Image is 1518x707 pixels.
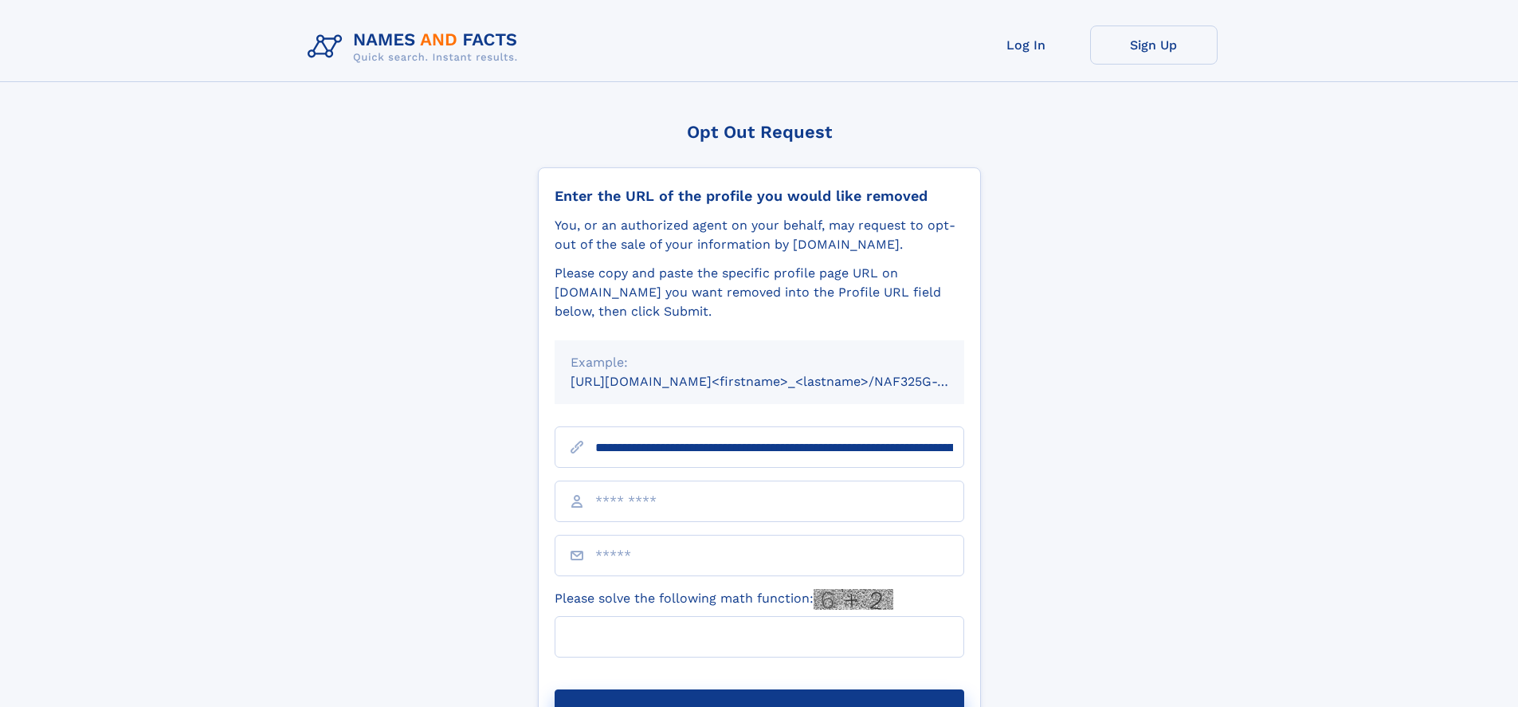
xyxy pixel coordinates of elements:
[571,374,994,389] small: [URL][DOMAIN_NAME]<firstname>_<lastname>/NAF325G-xxxxxxxx
[555,589,893,610] label: Please solve the following math function:
[555,187,964,205] div: Enter the URL of the profile you would like removed
[538,122,981,142] div: Opt Out Request
[963,26,1090,65] a: Log In
[555,216,964,254] div: You, or an authorized agent on your behalf, may request to opt-out of the sale of your informatio...
[571,353,948,372] div: Example:
[1090,26,1218,65] a: Sign Up
[301,26,531,69] img: Logo Names and Facts
[555,264,964,321] div: Please copy and paste the specific profile page URL on [DOMAIN_NAME] you want removed into the Pr...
